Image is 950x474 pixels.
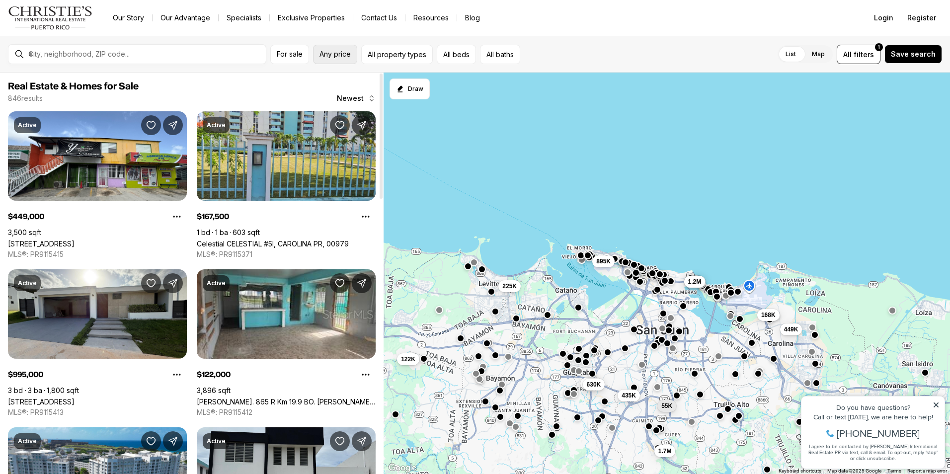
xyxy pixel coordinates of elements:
button: 1.2M [684,275,706,287]
button: 630K [583,378,605,390]
button: Property options [167,365,187,385]
button: 122K [397,353,419,365]
button: Contact Us [353,11,405,25]
span: 1.2M [688,277,702,285]
span: Register [907,14,936,22]
button: 895K [592,255,615,267]
button: Login [868,8,899,28]
button: 995K [580,378,603,390]
p: Active [18,121,37,129]
a: A13 GALICIA AVE., CASTELLANA GARDENS DEV., CAROLINA PR, 00983 [8,239,75,248]
span: 122K [401,355,415,363]
a: Specialists [219,11,269,25]
span: For sale [277,50,303,58]
button: Share Property [352,115,372,135]
button: All baths [480,45,520,64]
span: Real Estate & Homes for Sale [8,81,139,91]
a: Celestial CELESTIAL #5I, CAROLINA PR, 00979 [197,239,349,248]
button: Save Property: Celestial CELESTIAL #5I [330,115,350,135]
button: 168K [757,309,780,320]
p: 846 results [8,94,43,102]
button: Save Property: Calle 1 VILLAS DE LEVITTOWN #A12 [330,431,350,451]
button: Start drawing [390,79,430,99]
button: Property options [356,365,376,385]
a: Blog [457,11,488,25]
span: 630K [587,380,601,388]
p: Active [207,437,226,445]
button: 55K [657,400,676,412]
a: Resources [405,11,457,25]
span: 895K [596,257,611,265]
button: Save Property: 100 DEL MUELLE #1905 [141,431,161,451]
button: Save Property: A13 GALICIA AVE., CASTELLANA GARDENS DEV. [141,115,161,135]
p: Active [18,279,37,287]
button: Share Property [163,431,183,451]
button: Property options [356,207,376,227]
a: Exclusive Properties [270,11,353,25]
span: Save search [891,50,936,58]
img: logo [8,6,93,30]
label: List [778,45,804,63]
span: [PHONE_NUMBER] [41,47,124,57]
button: All property types [361,45,433,64]
button: 225K [498,280,521,292]
span: Login [874,14,893,22]
span: 55K [661,402,672,410]
button: For sale [270,45,309,64]
span: Newest [337,94,364,102]
button: Allfilters1 [837,45,880,64]
button: Register [901,8,942,28]
span: 1.7M [658,447,672,455]
button: Save Property: St. 1 MONTEAZUL [141,273,161,293]
span: 435K [622,391,636,399]
button: 2.5M [684,276,706,288]
label: Map [804,45,833,63]
button: Share Property [352,273,372,293]
p: Active [207,279,226,287]
span: filters [854,49,874,60]
button: Property options [167,207,187,227]
button: All beds [437,45,476,64]
button: Save search [884,45,942,64]
span: 449K [784,325,798,333]
span: 1 [878,43,880,51]
button: Share Property [163,115,183,135]
button: Newest [331,88,382,108]
button: Share Property [163,273,183,293]
span: 168K [761,311,776,318]
a: Our Advantage [153,11,218,25]
a: St. 1 MONTEAZUL, GUAYNABO PR, 00969 [8,397,75,406]
p: Active [207,121,226,129]
span: Any price [319,50,351,58]
span: All [843,49,852,60]
a: Carr. 865 R Km 19.9 BO. CANDELARIA, TOA BAJA PR, 00949 [197,397,376,406]
span: 995K [584,380,599,388]
p: Active [18,437,37,445]
span: I agree to be contacted by [PERSON_NAME] International Real Estate PR via text, call & email. To ... [12,61,142,80]
button: Save Property: Carr. 865 R Km 19.9 BO. CANDELARIA [330,273,350,293]
button: 449K [780,323,802,335]
button: Share Property [352,431,372,451]
button: Any price [313,45,357,64]
div: Call or text [DATE], we are here to help! [10,32,144,39]
button: 435K [618,389,640,401]
span: 225K [502,282,517,290]
a: Our Story [105,11,152,25]
div: Do you have questions? [10,22,144,29]
button: 1.7M [654,445,676,457]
